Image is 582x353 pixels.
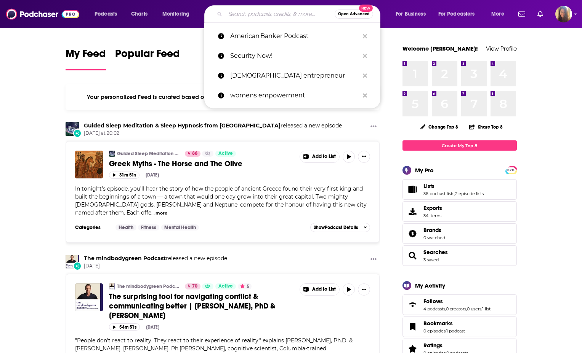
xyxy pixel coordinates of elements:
[66,122,79,136] a: Guided Sleep Meditation & Sleep Hypnosis from Sleep Cove
[423,249,448,256] a: Searches
[405,299,420,310] a: Follows
[486,45,517,52] a: View Profile
[423,227,445,234] a: Brands
[486,8,514,20] button: open menu
[115,47,180,65] span: Popular Feed
[423,306,445,312] a: 4 podcasts
[185,151,200,157] a: 86
[423,342,468,349] a: Ratings
[358,283,370,296] button: Show More Button
[157,8,199,20] button: open menu
[402,316,517,337] span: Bookmarks
[402,294,517,315] span: Follows
[423,191,454,196] a: 36 podcast lists
[423,320,465,327] a: Bookmarks
[204,66,380,86] a: [DEMOGRAPHIC_DATA] entrepreneur
[109,151,115,157] img: Guided Sleep Meditation & Sleep Hypnosis from Sleep Cove
[66,47,106,70] a: My Feed
[423,328,446,334] a: 0 episodes
[515,8,528,21] a: Show notifications dropdown
[423,183,484,189] a: Lists
[225,8,335,20] input: Search podcasts, credits, & more...
[423,227,441,234] span: Brands
[204,26,380,46] a: American Banker Podcast
[423,320,453,327] span: Bookmarks
[109,159,294,169] a: Greek Myths - The Horse and The Olive
[109,323,140,331] button: 54m 51s
[312,286,336,292] span: Add to List
[446,328,465,334] a: 1 podcast
[109,159,242,169] span: Greek Myths - The Horse and The Olive
[75,283,103,311] a: The surprising tool for navigating conflict & communicating better | Josh Davis, PhD & Greg Prosm...
[454,191,455,196] span: ,
[89,8,127,20] button: open menu
[84,130,342,137] span: [DATE] at 20:02
[367,255,380,264] button: Show More Button
[156,210,167,216] button: more
[204,86,380,105] a: womens empowerment
[310,223,370,232] button: ShowPodcast Details
[146,172,159,178] div: [DATE]
[338,12,370,16] span: Open Advanced
[423,183,434,189] span: Lists
[215,151,236,157] a: Active
[66,255,79,269] img: The mindbodygreen Podcast
[396,9,426,19] span: For Business
[161,224,199,231] a: Mental Health
[84,263,227,269] span: [DATE]
[423,205,442,211] span: Exports
[481,306,482,312] span: ,
[402,45,478,52] a: Welcome [PERSON_NAME]!
[162,9,189,19] span: Monitoring
[446,306,466,312] a: 0 creators
[230,86,359,105] p: womens empowerment
[84,255,227,262] h3: released a new episode
[358,151,370,163] button: Show More Button
[95,9,117,19] span: Podcasts
[204,46,380,66] a: Security Now!
[300,284,340,295] button: Show More Button
[212,5,388,23] div: Search podcasts, credits, & more...
[423,213,442,218] span: 34 items
[73,129,82,137] div: New Episode
[185,283,200,289] a: 70
[445,306,446,312] span: ,
[84,255,166,262] a: The mindbodygreen Podcast
[405,250,420,261] a: Searches
[423,298,491,305] a: Follows
[75,151,103,178] a: Greek Myths - The Horse and The Olive
[84,122,342,129] h3: released a new episode
[359,5,373,12] span: New
[423,235,445,240] a: 0 watched
[405,184,420,195] a: Lists
[507,167,516,173] span: PRO
[555,6,572,22] img: User Profile
[335,10,373,19] button: Open AdvancedNew
[415,282,445,289] div: My Activity
[126,8,152,20] a: Charts
[405,228,420,239] a: Brands
[218,150,233,157] span: Active
[555,6,572,22] button: Show profile menu
[402,223,517,244] span: Brands
[192,150,197,157] span: 86
[312,154,336,159] span: Add to List
[109,292,294,320] a: The surprising tool for navigating conflict & communicating better | [PERSON_NAME], PhD & [PERSON...
[230,46,359,66] p: Security Now!
[109,283,115,289] a: The mindbodygreen Podcast
[405,321,420,332] a: Bookmarks
[402,140,517,151] a: Create My Top 8
[115,47,180,70] a: Popular Feed
[534,8,546,21] a: Show notifications dropdown
[238,283,252,289] button: 5
[109,292,275,320] span: The surprising tool for navigating conflict & communicating better | [PERSON_NAME], PhD & [PERSON...
[482,306,491,312] a: 1 list
[66,47,106,65] span: My Feed
[6,7,79,21] img: Podchaser - Follow, Share and Rate Podcasts
[300,151,340,162] button: Show More Button
[507,167,516,173] a: PRO
[75,185,367,216] span: In tonight’s episode, you’ll hear the story of how the people of ancient Greece found their very ...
